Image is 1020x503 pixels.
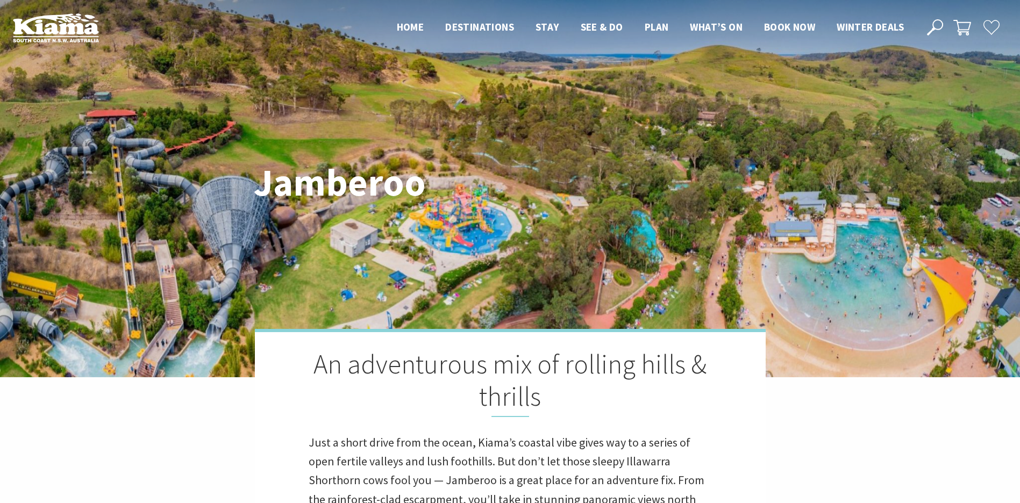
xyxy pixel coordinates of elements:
span: Home [397,20,424,33]
span: Book now [764,20,815,33]
h1: Jamberoo [254,162,558,203]
span: Winter Deals [837,20,904,33]
nav: Main Menu [386,19,915,37]
span: Destinations [445,20,514,33]
span: Plan [645,20,669,33]
img: Kiama Logo [13,13,99,42]
span: What’s On [690,20,743,33]
span: Stay [536,20,559,33]
h2: An adventurous mix of rolling hills & thrills [309,348,712,417]
span: See & Do [581,20,623,33]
